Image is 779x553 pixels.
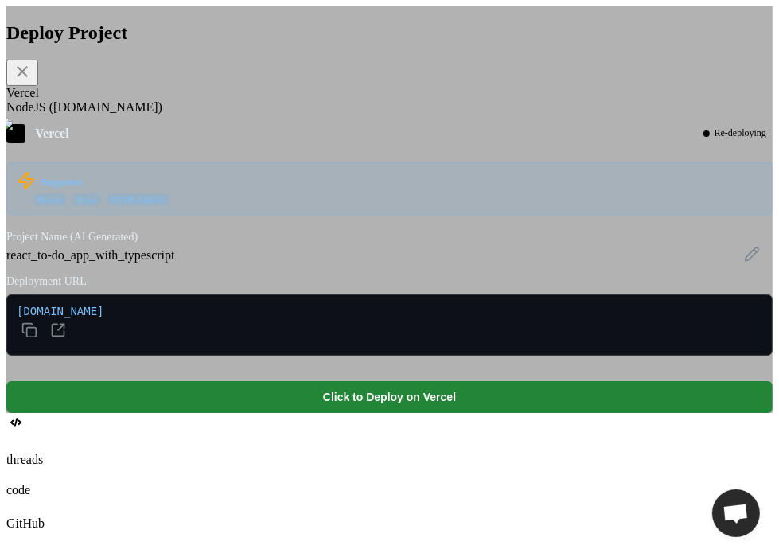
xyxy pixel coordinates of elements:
[17,317,42,345] button: Copy URL
[107,193,169,206] span: HTML/CSS/JS
[72,193,101,206] span: React
[6,275,773,288] label: Deployment URL
[45,317,71,345] button: Open in new tab
[6,248,773,263] div: react_to-do_app_with_typescript
[35,127,687,141] div: Vercel
[6,453,43,466] label: threads
[6,231,773,243] label: Project Name (AI Generated)
[33,193,67,206] span: Next.js
[6,516,45,530] label: GitHub
[41,176,84,189] strong: Supports:
[6,483,30,497] label: code
[6,100,773,115] div: NodeJS ([DOMAIN_NAME])
[741,243,763,267] button: Edit project name
[6,86,773,100] div: Vercel
[17,305,762,345] span: [DOMAIN_NAME]
[712,489,760,537] div: Open chat
[697,124,773,142] div: Re-deploying
[6,22,773,44] h2: Deploy Project
[6,381,773,413] button: Click to Deploy on Vercel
